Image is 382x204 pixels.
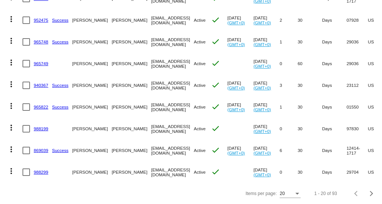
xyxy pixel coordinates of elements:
[112,161,151,183] mat-cell: [PERSON_NAME]
[228,107,245,112] a: (GMT+0)
[194,18,206,22] span: Active
[112,118,151,140] mat-cell: [PERSON_NAME]
[7,123,16,132] mat-icon: more_vert
[7,36,16,45] mat-icon: more_vert
[211,146,220,155] mat-icon: check
[253,150,271,155] a: (GMT+0)
[112,140,151,161] mat-cell: [PERSON_NAME]
[346,161,368,183] mat-cell: 29704
[7,58,16,67] mat-icon: more_vert
[298,31,322,53] mat-cell: 30
[298,96,322,118] mat-cell: 30
[253,64,271,68] a: (GMT+0)
[34,148,48,153] a: 869039
[322,140,346,161] mat-cell: Days
[228,42,245,47] a: (GMT+0)
[34,83,48,88] a: 940367
[7,167,16,176] mat-icon: more_vert
[52,104,69,109] a: Success
[298,118,322,140] mat-cell: 30
[280,161,298,183] mat-cell: 0
[253,129,271,134] a: (GMT+0)
[228,96,254,118] mat-cell: [DATE]
[253,42,271,47] a: (GMT+0)
[72,53,112,74] mat-cell: [PERSON_NAME]
[346,96,368,118] mat-cell: 01550
[52,148,69,153] a: Success
[151,118,194,140] mat-cell: [EMAIL_ADDRESS][DOMAIN_NAME]
[194,104,206,109] span: Active
[151,53,194,74] mat-cell: [EMAIL_ADDRESS][DOMAIN_NAME]
[72,31,112,53] mat-cell: [PERSON_NAME]
[151,96,194,118] mat-cell: [EMAIL_ADDRESS][DOMAIN_NAME]
[322,118,346,140] mat-cell: Days
[211,102,220,111] mat-icon: check
[34,126,48,131] a: 988199
[211,80,220,89] mat-icon: check
[253,161,280,183] mat-cell: [DATE]
[52,18,69,22] a: Success
[253,74,280,96] mat-cell: [DATE]
[34,170,48,174] a: 988299
[298,161,322,183] mat-cell: 30
[228,85,245,90] a: (GMT+0)
[322,161,346,183] mat-cell: Days
[151,9,194,31] mat-cell: [EMAIL_ADDRESS][DOMAIN_NAME]
[7,80,16,89] mat-icon: more_vert
[364,186,379,201] button: Next page
[72,140,112,161] mat-cell: [PERSON_NAME]
[112,74,151,96] mat-cell: [PERSON_NAME]
[253,20,271,25] a: (GMT+0)
[253,140,280,161] mat-cell: [DATE]
[194,83,206,88] span: Active
[246,191,277,196] div: Items per page:
[322,31,346,53] mat-cell: Days
[322,53,346,74] mat-cell: Days
[52,39,69,44] a: Success
[112,9,151,31] mat-cell: [PERSON_NAME]
[280,96,298,118] mat-cell: 1
[280,140,298,161] mat-cell: 6
[298,9,322,31] mat-cell: 30
[34,39,48,44] a: 965748
[112,31,151,53] mat-cell: [PERSON_NAME]
[151,31,194,53] mat-cell: [EMAIL_ADDRESS][DOMAIN_NAME]
[298,53,322,74] mat-cell: 60
[253,172,271,177] a: (GMT+0)
[228,9,254,31] mat-cell: [DATE]
[194,61,206,66] span: Active
[253,31,280,53] mat-cell: [DATE]
[34,104,48,109] a: 965822
[194,148,206,153] span: Active
[151,74,194,96] mat-cell: [EMAIL_ADDRESS][DOMAIN_NAME]
[322,74,346,96] mat-cell: Days
[194,126,206,131] span: Active
[72,9,112,31] mat-cell: [PERSON_NAME]
[228,140,254,161] mat-cell: [DATE]
[34,61,48,66] a: 965749
[34,18,48,22] a: 952475
[349,186,364,201] button: Previous page
[151,140,194,161] mat-cell: [EMAIL_ADDRESS][DOMAIN_NAME]
[314,191,337,196] div: 1 - 20 of 93
[194,39,206,44] span: Active
[228,74,254,96] mat-cell: [DATE]
[151,161,194,183] mat-cell: [EMAIL_ADDRESS][DOMAIN_NAME]
[280,191,285,196] span: 20
[52,83,69,88] a: Success
[322,9,346,31] mat-cell: Days
[211,124,220,133] mat-icon: check
[7,145,16,154] mat-icon: more_vert
[253,118,280,140] mat-cell: [DATE]
[7,15,16,24] mat-icon: more_vert
[112,53,151,74] mat-cell: [PERSON_NAME]
[280,53,298,74] mat-cell: 0
[72,74,112,96] mat-cell: [PERSON_NAME]
[346,140,368,161] mat-cell: 12414-1717
[280,191,301,197] mat-select: Items per page:
[72,96,112,118] mat-cell: [PERSON_NAME]
[211,37,220,46] mat-icon: check
[211,167,220,176] mat-icon: check
[112,96,151,118] mat-cell: [PERSON_NAME]
[253,107,271,112] a: (GMT+0)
